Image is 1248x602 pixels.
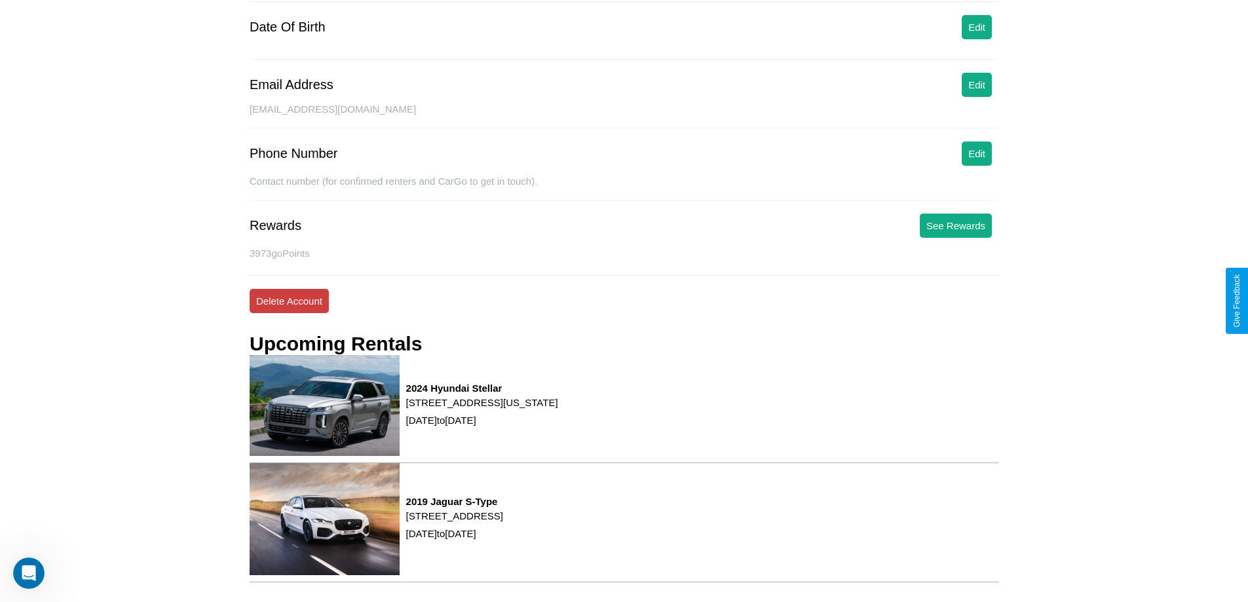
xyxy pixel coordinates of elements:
[406,525,503,542] p: [DATE] to [DATE]
[406,496,503,507] h3: 2019 Jaguar S-Type
[962,73,992,97] button: Edit
[250,176,998,200] div: Contact number (for confirmed renters and CarGo to get in touch).
[920,214,992,238] button: See Rewards
[250,20,326,35] div: Date Of Birth
[250,463,400,575] img: rental
[250,289,329,313] button: Delete Account
[1232,274,1241,328] div: Give Feedback
[250,77,333,92] div: Email Address
[406,507,503,525] p: [STREET_ADDRESS]
[406,394,558,411] p: [STREET_ADDRESS][US_STATE]
[962,15,992,39] button: Edit
[250,355,400,456] img: rental
[250,103,998,128] div: [EMAIL_ADDRESS][DOMAIN_NAME]
[250,146,338,161] div: Phone Number
[406,383,558,394] h3: 2024 Hyundai Stellar
[250,218,301,233] div: Rewards
[406,411,558,429] p: [DATE] to [DATE]
[13,557,45,589] iframe: Intercom live chat
[962,141,992,166] button: Edit
[250,333,422,355] h3: Upcoming Rentals
[250,244,998,262] p: 3973 goPoints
